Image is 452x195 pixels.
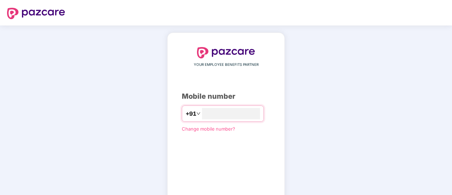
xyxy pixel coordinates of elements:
[182,126,235,132] a: Change mobile number?
[7,8,65,19] img: logo
[182,91,270,102] div: Mobile number
[194,62,259,68] span: YOUR EMPLOYEE BENEFITS PARTNER
[197,47,255,58] img: logo
[196,111,201,116] span: down
[186,109,196,118] span: +91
